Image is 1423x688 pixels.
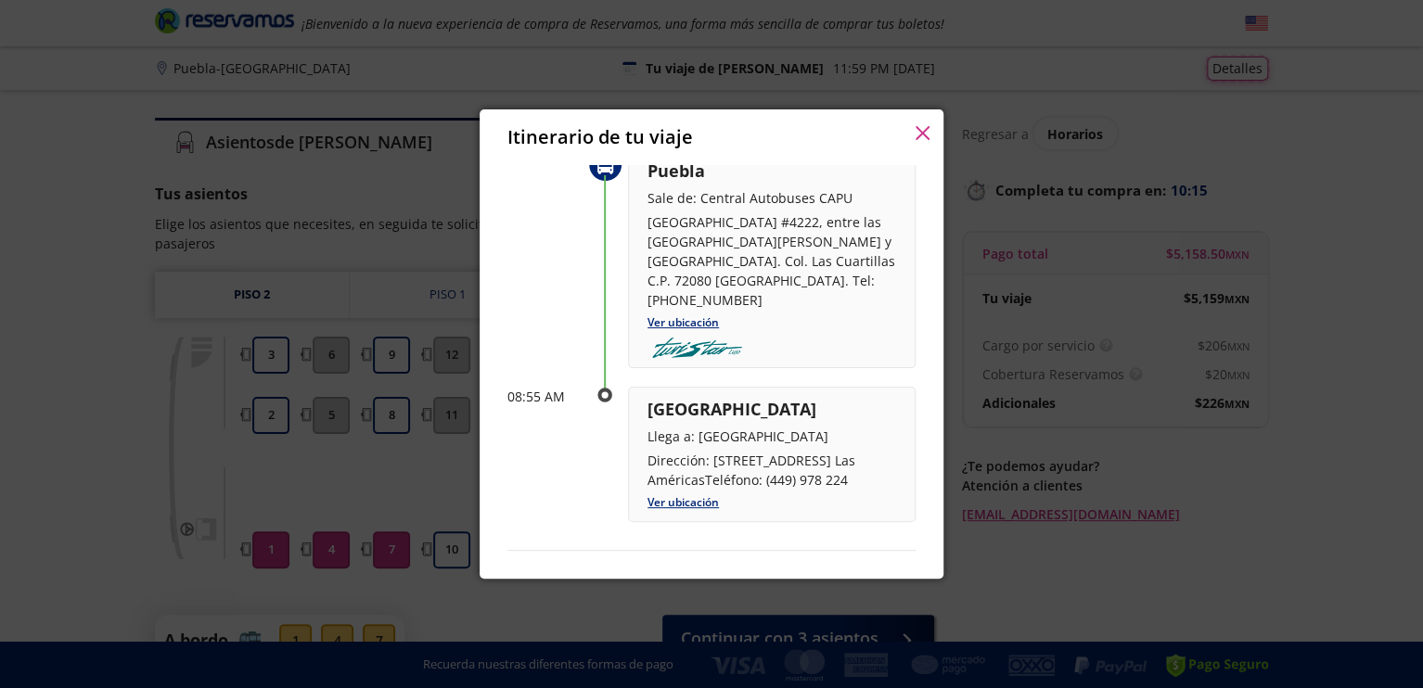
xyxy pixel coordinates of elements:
[647,427,896,446] p: Llega a: [GEOGRAPHIC_DATA]
[647,159,896,184] p: Puebla
[507,387,582,406] p: 08:55 AM
[647,494,719,510] a: Ver ubicación
[647,212,896,310] p: [GEOGRAPHIC_DATA] #4222, entre las [GEOGRAPHIC_DATA][PERSON_NAME] y [GEOGRAPHIC_DATA]. Col. Las C...
[647,338,747,358] img: turistar-lujo.png
[647,451,896,490] p: Dirección: [STREET_ADDRESS] Las AméricasTeléfono: (449) 978 224
[647,397,896,422] p: [GEOGRAPHIC_DATA]
[647,188,896,208] p: Sale de: Central Autobuses CAPU
[507,123,693,151] p: Itinerario de tu viaje
[647,314,719,330] a: Ver ubicación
